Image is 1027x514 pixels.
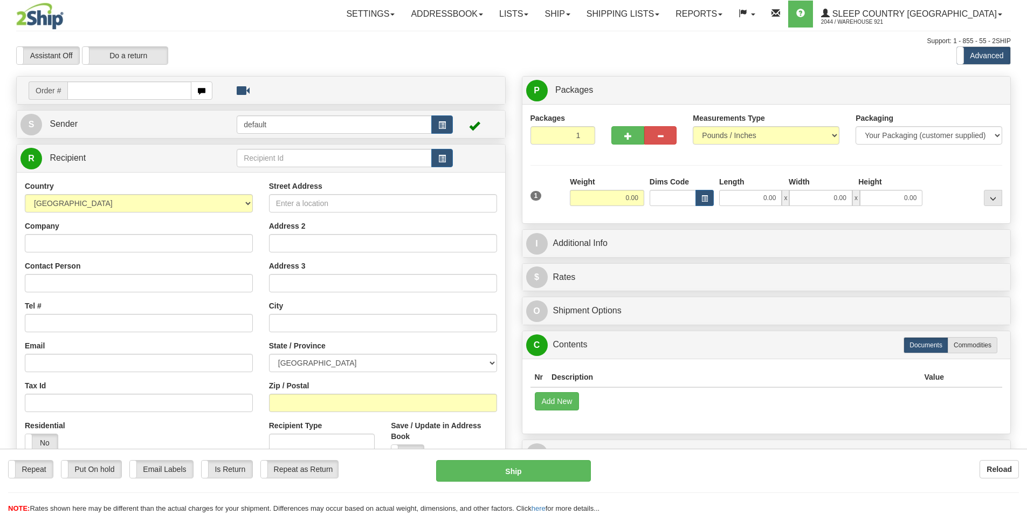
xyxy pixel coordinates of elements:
[436,460,591,482] button: Ship
[667,1,730,28] a: Reports
[130,461,193,478] label: Email Labels
[269,194,497,213] input: Enter a location
[830,9,997,18] span: Sleep Country [GEOGRAPHIC_DATA]
[948,337,997,353] label: Commodities
[526,80,548,101] span: P
[25,434,58,451] label: No
[821,17,902,28] span: 2044 / Warehouse 921
[202,461,252,478] label: Is Return
[650,176,689,187] label: Dims Code
[20,113,237,135] a: S Sender
[25,340,45,351] label: Email
[547,367,920,387] th: Description
[25,221,59,231] label: Company
[50,119,78,128] span: Sender
[858,176,882,187] label: Height
[719,176,745,187] label: Length
[535,392,580,410] button: Add New
[261,461,338,478] label: Repeat as Return
[980,460,1019,478] button: Reload
[25,420,65,431] label: Residential
[856,113,893,124] label: Packaging
[20,147,213,169] a: R Recipient
[1002,202,1026,312] iframe: chat widget
[9,461,53,478] label: Repeat
[693,113,765,124] label: Measurements Type
[20,114,42,135] span: S
[391,420,497,442] label: Save / Update in Address Book
[269,380,309,391] label: Zip / Postal
[61,461,121,478] label: Put On hold
[532,504,546,512] a: here
[269,181,322,191] label: Street Address
[237,149,432,167] input: Recipient Id
[16,37,1011,46] div: Support: 1 - 855 - 55 - 2SHIP
[269,300,283,311] label: City
[920,367,948,387] th: Value
[338,1,403,28] a: Settings
[491,1,536,28] a: Lists
[530,191,542,201] span: 1
[526,232,1007,255] a: IAdditional Info
[813,1,1010,28] a: Sleep Country [GEOGRAPHIC_DATA] 2044 / Warehouse 921
[25,380,46,391] label: Tax Id
[25,261,80,271] label: Contact Person
[957,47,1010,64] label: Advanced
[526,266,548,288] span: $
[852,190,860,206] span: x
[987,465,1012,474] b: Reload
[237,115,432,134] input: Sender Id
[29,81,67,100] span: Order #
[530,367,548,387] th: Nr
[269,261,306,271] label: Address 3
[50,153,86,162] span: Recipient
[789,176,810,187] label: Width
[269,221,306,231] label: Address 2
[526,443,1007,465] a: RReturn Shipment
[904,337,948,353] label: Documents
[8,504,30,512] span: NOTE:
[782,190,789,206] span: x
[526,266,1007,289] a: $Rates
[555,85,593,94] span: Packages
[526,79,1007,101] a: P Packages
[526,300,1007,322] a: OShipment Options
[526,334,548,356] span: C
[16,3,64,30] img: logo2044.jpg
[269,420,322,431] label: Recipient Type
[20,148,42,169] span: R
[578,1,667,28] a: Shipping lists
[17,47,79,64] label: Assistant Off
[526,233,548,255] span: I
[391,445,424,462] label: No
[526,300,548,322] span: O
[984,190,1002,206] div: ...
[536,1,578,28] a: Ship
[526,334,1007,356] a: CContents
[530,113,566,124] label: Packages
[269,340,326,351] label: State / Province
[82,47,168,64] label: Do a return
[570,176,595,187] label: Weight
[25,300,42,311] label: Tel #
[526,443,548,465] span: R
[403,1,491,28] a: Addressbook
[25,181,54,191] label: Country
